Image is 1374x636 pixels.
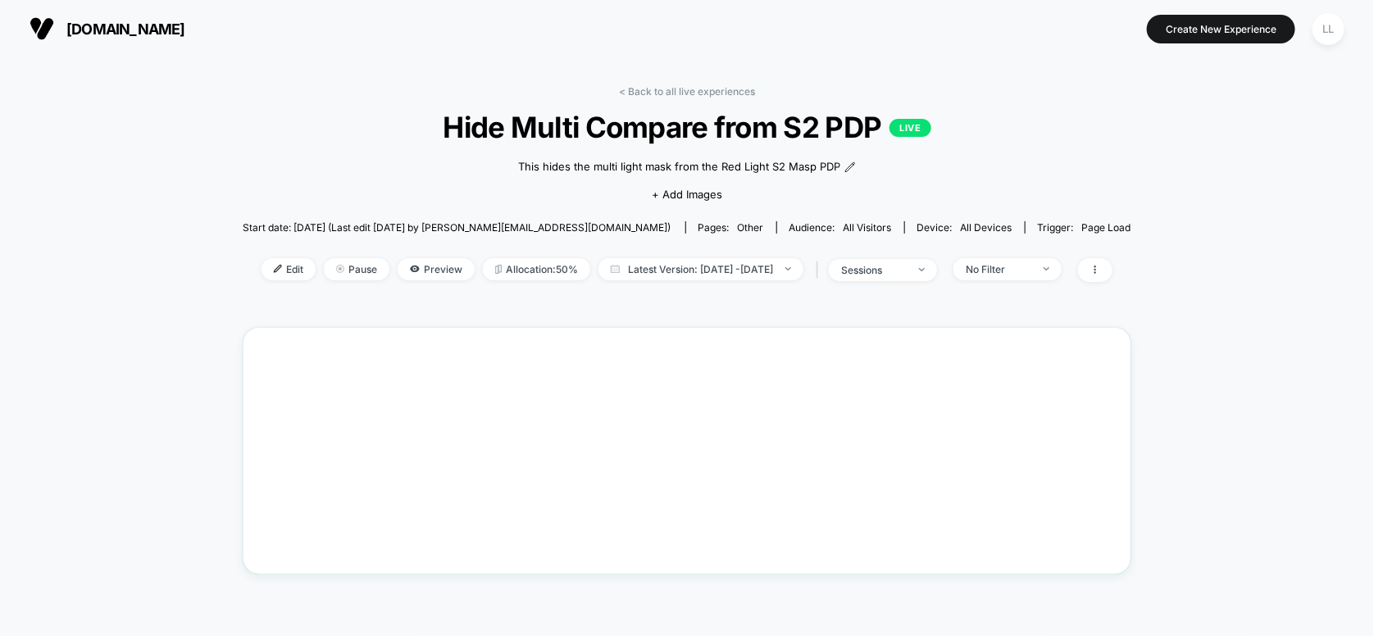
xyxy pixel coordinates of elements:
span: Page Load [1082,221,1131,234]
img: end [336,265,344,273]
img: end [1044,267,1049,270]
div: Audience: [789,221,892,234]
span: [DOMAIN_NAME] [66,20,185,38]
img: rebalance [495,265,502,274]
button: Create New Experience [1147,15,1295,43]
span: | [812,258,829,282]
a: < Back to all live experiences [619,85,755,98]
div: Pages: [698,221,764,234]
span: Device: [904,221,1025,234]
img: calendar [611,265,620,273]
span: all devices [961,221,1012,234]
div: LL [1313,13,1344,45]
span: Hide Multi Compare from S2 PDP [287,110,1086,144]
span: Preview [398,258,475,280]
span: + Add Images [652,188,722,201]
button: LL [1308,12,1349,46]
span: Edit [262,258,316,280]
div: Trigger: [1038,221,1131,234]
img: end [785,267,791,270]
span: Allocation: 50% [483,258,590,280]
button: [DOMAIN_NAME] [25,16,190,42]
img: edit [274,265,282,273]
p: LIVE [889,119,930,137]
span: Start date: [DATE] (Last edit [DATE] by [PERSON_NAME][EMAIL_ADDRESS][DOMAIN_NAME]) [243,221,671,234]
span: other [738,221,764,234]
img: end [919,268,925,271]
div: No Filter [966,263,1031,275]
img: Visually logo [30,16,54,41]
span: This hides the multi light mask from the Red Light S2 Masp PDP [518,159,840,175]
div: sessions [841,264,907,276]
span: Pause [324,258,389,280]
span: All Visitors [844,221,892,234]
span: Latest Version: [DATE] - [DATE] [598,258,803,280]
